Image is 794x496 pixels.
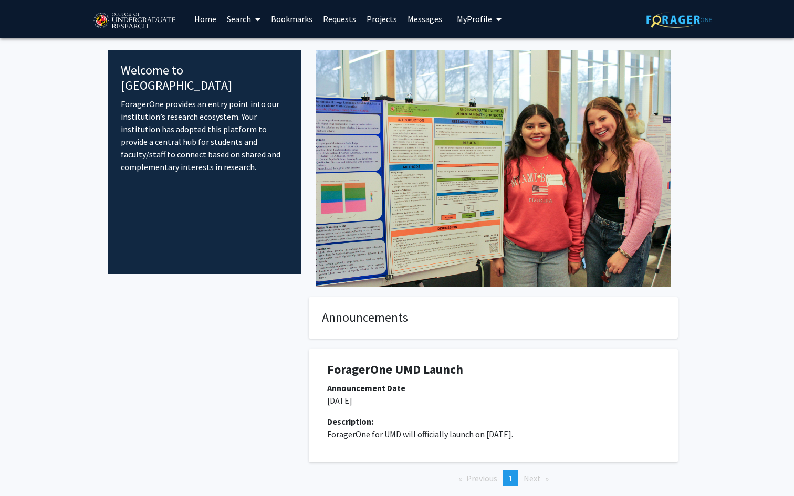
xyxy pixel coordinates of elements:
[318,1,361,37] a: Requests
[8,449,45,488] iframe: To enrich screen reader interactions, please activate Accessibility in Grammarly extension settings
[327,394,660,407] p: [DATE]
[309,470,678,486] ul: Pagination
[189,1,222,37] a: Home
[222,1,266,37] a: Search
[402,1,447,37] a: Messages
[327,382,660,394] div: Announcement Date
[121,63,288,93] h4: Welcome to [GEOGRAPHIC_DATA]
[646,12,712,28] img: ForagerOne Logo
[508,473,513,483] span: 1
[322,310,665,325] h4: Announcements
[121,98,288,173] p: ForagerOne provides an entry point into our institution’s research ecosystem. Your institution ha...
[524,473,541,483] span: Next
[466,473,497,483] span: Previous
[327,362,660,377] h1: ForagerOne UMD Launch
[361,1,402,37] a: Projects
[316,50,671,287] img: Cover Image
[90,8,179,34] img: University of Maryland Logo
[457,14,492,24] span: My Profile
[327,415,660,428] div: Description:
[266,1,318,37] a: Bookmarks
[327,428,660,440] p: ForagerOne for UMD will officially launch on [DATE].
